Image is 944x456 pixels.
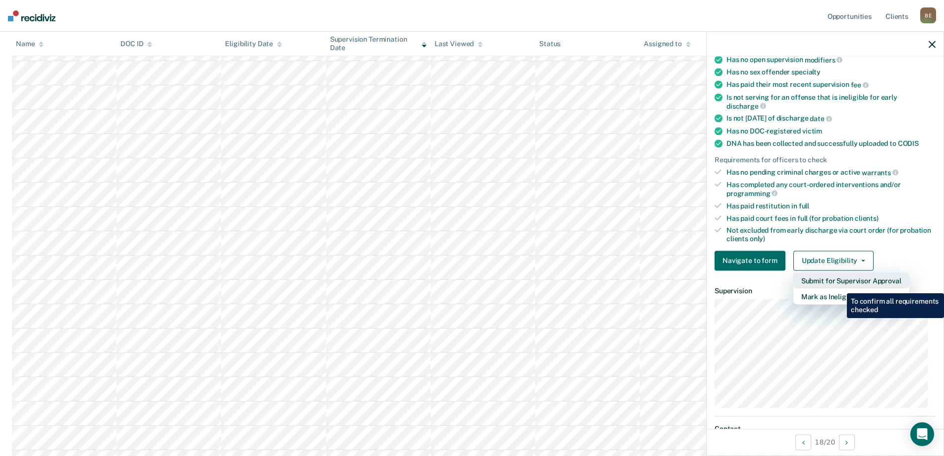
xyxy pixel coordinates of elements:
[8,10,56,21] img: Recidiviz
[898,139,919,147] span: CODIS
[707,429,944,455] div: 18 / 20
[750,235,765,243] span: only)
[839,434,855,450] button: Next Opportunity
[715,286,936,295] dt: Supervision
[16,40,44,48] div: Name
[810,115,832,123] span: date
[330,35,427,52] div: Supervision Termination Date
[715,251,785,270] button: Navigate to form
[851,81,869,89] span: fee
[715,424,936,433] dt: Contact
[855,214,879,222] span: clients)
[799,201,809,209] span: full
[726,214,936,222] div: Has paid court fees in full (for probation
[795,434,811,450] button: Previous Opportunity
[805,56,843,64] span: modifiers
[539,40,560,48] div: Status
[802,127,822,134] span: victim
[726,139,936,147] div: DNA has been collected and successfully uploaded to
[726,93,936,110] div: Is not serving for an offense that is ineligible for early
[793,251,874,270] button: Update Eligibility
[726,201,936,210] div: Has paid restitution in
[862,168,898,176] span: warrants
[715,251,789,270] a: Navigate to form link
[910,422,934,446] div: Open Intercom Messenger
[726,102,766,110] span: discharge
[715,155,936,164] div: Requirements for officers to check
[726,181,936,197] div: Has completed any court-ordered interventions and/or
[920,7,936,23] div: B E
[435,40,483,48] div: Last Viewed
[225,40,282,48] div: Eligibility Date
[726,114,936,123] div: Is not [DATE] of discharge
[726,226,936,243] div: Not excluded from early discharge via court order (for probation clients
[726,80,936,89] div: Has paid their most recent supervision
[726,168,936,177] div: Has no pending criminal charges or active
[644,40,690,48] div: Assigned to
[726,127,936,135] div: Has no DOC-registered
[793,288,909,304] button: Mark as Ineligible
[791,68,821,76] span: specialty
[726,68,936,76] div: Has no sex offender
[793,272,909,288] button: Submit for Supervisor Approval
[120,40,152,48] div: DOC ID
[726,189,777,197] span: programming
[726,55,936,64] div: Has no open supervision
